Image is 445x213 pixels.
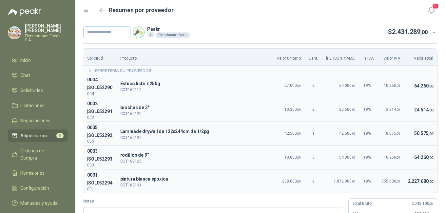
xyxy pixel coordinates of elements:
[273,48,305,66] th: Valor unitario
[408,179,433,184] span: 2.227.680
[156,32,190,38] div: Fleischmann Foods
[282,179,301,184] span: 208.000
[25,24,68,33] p: [PERSON_NAME] [PERSON_NAME]
[120,183,269,187] p: COT169131
[120,80,269,88] p: E
[339,107,356,112] span: 20.600
[305,98,322,122] td: 2
[396,108,400,111] span: ,00
[396,84,400,87] span: ,00
[120,112,269,116] p: COT169120
[352,132,356,135] span: ,00
[386,131,400,136] span: 8.075
[83,48,116,66] th: Solicitud
[87,163,112,167] p: 003
[8,182,68,194] a: Configuración
[8,99,68,112] a: Licitaciones
[147,32,154,37] div: 5
[353,201,372,207] p: Total Bruto
[359,48,377,66] th: % IVA
[322,48,359,66] th: [PERSON_NAME]
[428,180,433,184] span: ,00
[8,8,41,16] img: Logo peakr
[429,202,433,205] span: ,00
[20,184,49,192] span: Configuración
[87,147,112,163] p: 0003 | SOL052293
[388,27,428,37] p: $
[414,83,433,88] span: 64.260
[414,155,433,160] span: 64.260
[20,72,30,79] span: Chat
[425,5,437,16] button: 9
[120,175,269,183] span: pintura blanca epoxica
[359,74,377,98] td: 19 %
[8,69,68,82] a: Chat
[87,92,112,96] p: 004
[428,156,433,160] span: ,00
[359,122,377,145] td: 19 %
[284,83,301,88] span: 27.000
[20,132,47,139] span: Adjudicación
[87,187,112,191] p: 001
[20,147,61,162] span: Órdenes de Compra
[120,175,269,183] p: p
[120,151,269,159] p: r
[428,84,433,88] span: ,00
[384,83,400,88] span: 10.260
[8,145,68,164] a: Órdenes de Compra
[20,200,58,207] span: Manuales y ayuda
[428,108,433,112] span: ,00
[352,108,356,111] span: ,00
[20,117,50,124] span: Negociaciones
[404,48,437,66] th: Valor Total
[386,107,400,112] span: 3.914
[25,34,68,42] p: Fleischmann Foods S.A.
[120,88,269,92] p: COT169119
[377,48,404,66] th: Valor IVA
[87,171,112,187] p: 0001 | SOL052294
[20,87,43,94] span: Solicitudes
[420,29,428,35] span: ,00
[305,169,322,193] td: 9
[87,124,112,140] p: 0005 | SOL052292
[147,27,190,31] p: Peakr
[120,136,269,140] p: COT169122
[297,108,301,111] span: ,00
[120,128,269,136] p: L
[8,27,21,39] img: Company Logo
[20,102,45,109] span: Licitaciones
[8,197,68,209] a: Manuales y ayuda
[305,48,322,66] th: Cant.
[297,84,301,87] span: ,00
[87,116,112,120] p: 002
[56,133,64,138] span: 5
[109,6,174,15] h2: Resumen por proveedor
[359,98,377,122] td: 19 %
[120,104,269,112] p: b
[352,156,356,159] span: ,00
[20,57,31,64] span: Inicio
[381,179,400,184] span: 355.680
[87,100,112,116] p: 0002 | SOL052291
[133,27,144,38] img: Company Logo
[120,128,269,136] span: Laminade drywall de 122x244cm de 1/2pg
[297,132,301,135] span: ,00
[414,107,433,112] span: 24.514
[305,74,322,98] td: 2
[359,169,377,193] td: 19 %
[116,48,273,66] th: Producto
[305,145,322,169] td: 5
[120,151,269,159] span: rodillos de 9"
[297,180,301,183] span: ,00
[392,28,428,36] span: 2.431.289
[359,145,377,169] td: 19 %
[432,3,439,9] span: 9
[412,201,433,206] span: 2.043.100
[8,167,68,179] a: Remisiones
[284,155,301,160] span: 10.800
[339,131,356,136] span: 42.500
[120,80,269,88] span: Estuco listo x 25kg
[352,84,356,87] span: ,00
[87,76,112,92] p: 0004 | SOL052290
[284,107,301,112] span: 10.300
